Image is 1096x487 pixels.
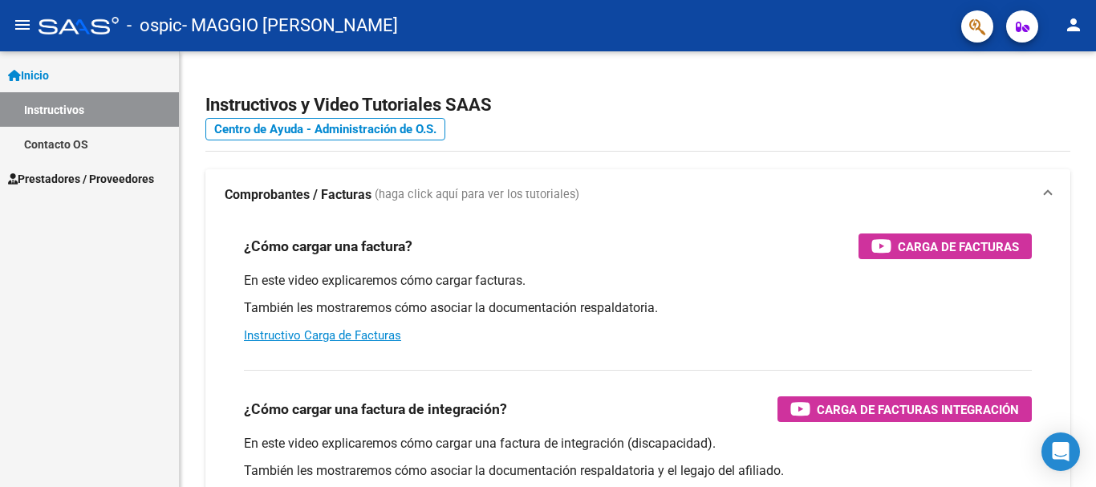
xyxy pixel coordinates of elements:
[8,67,49,84] span: Inicio
[244,462,1032,480] p: También les mostraremos cómo asociar la documentación respaldatoria y el legajo del afiliado.
[777,396,1032,422] button: Carga de Facturas Integración
[1064,15,1083,34] mat-icon: person
[898,237,1019,257] span: Carga de Facturas
[375,186,579,204] span: (haga click aquí para ver los tutoriales)
[244,272,1032,290] p: En este video explicaremos cómo cargar facturas.
[8,170,154,188] span: Prestadores / Proveedores
[182,8,398,43] span: - MAGGIO [PERSON_NAME]
[859,233,1032,259] button: Carga de Facturas
[225,186,371,204] strong: Comprobantes / Facturas
[127,8,182,43] span: - ospic
[205,118,445,140] a: Centro de Ayuda - Administración de O.S.
[244,398,507,420] h3: ¿Cómo cargar una factura de integración?
[244,235,412,258] h3: ¿Cómo cargar una factura?
[244,435,1032,453] p: En este video explicaremos cómo cargar una factura de integración (discapacidad).
[205,90,1070,120] h2: Instructivos y Video Tutoriales SAAS
[1041,432,1080,471] div: Open Intercom Messenger
[244,299,1032,317] p: También les mostraremos cómo asociar la documentación respaldatoria.
[205,169,1070,221] mat-expansion-panel-header: Comprobantes / Facturas (haga click aquí para ver los tutoriales)
[817,400,1019,420] span: Carga de Facturas Integración
[13,15,32,34] mat-icon: menu
[244,328,401,343] a: Instructivo Carga de Facturas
